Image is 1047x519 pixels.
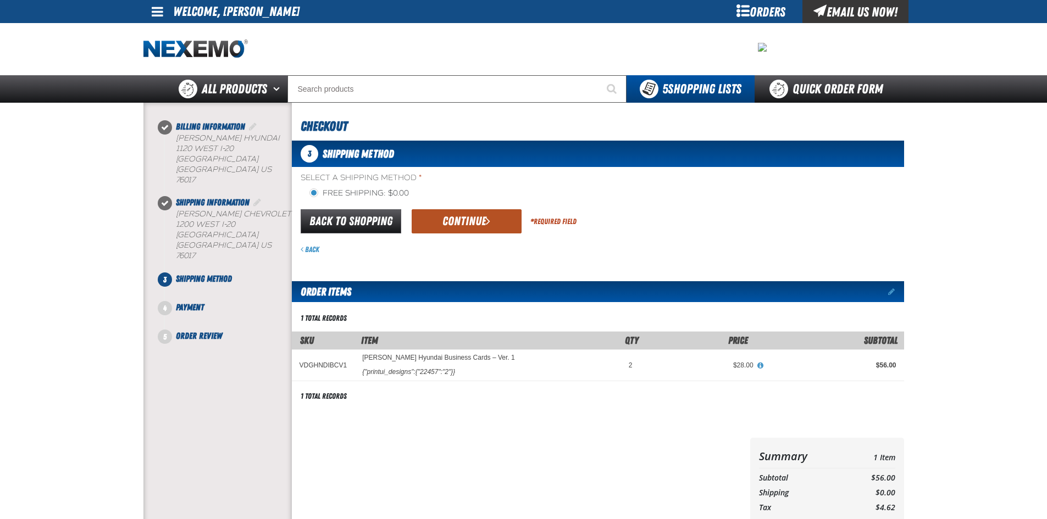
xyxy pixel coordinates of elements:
span: 4 [158,301,172,315]
span: Subtotal [864,334,898,346]
li: Payment. Step 4 of 5. Not Completed [165,301,292,330]
td: VDGHNDIBCV1 [292,349,355,381]
button: You have 5 Shopping Lists. Open to view details [627,75,755,103]
span: All Products [202,79,267,99]
span: Shipping Method [176,274,232,284]
a: [PERSON_NAME] Hyundai Business Cards – Ver. 1 [362,354,514,362]
button: Continue [412,209,522,233]
span: [PERSON_NAME] Hyundai [176,133,280,143]
li: Shipping Information. Step 2 of 5. Completed [165,196,292,272]
strong: 5 [662,81,668,97]
span: Select a Shipping Method [301,173,904,183]
span: [PERSON_NAME] Chevrolet [176,209,291,219]
label: Free Shipping: $0.00 [309,188,409,199]
div: $56.00 [769,361,896,370]
span: 5 [158,330,172,344]
a: Back to Shopping [301,209,401,233]
a: SKU [300,334,314,346]
a: Edit items [888,288,904,295]
td: 1 Item [843,447,895,466]
span: Shopping Lists [662,81,741,97]
span: Shipping Method [323,147,394,160]
div: 1 total records [301,391,347,401]
div: {"printui_designs":{"22457":"2"}} [362,367,455,376]
img: Nexemo logo [143,40,248,59]
span: [GEOGRAPHIC_DATA] [176,154,258,164]
th: Summary [759,447,843,466]
span: [GEOGRAPHIC_DATA] [176,230,258,239]
th: Shipping [759,485,843,500]
th: Tax [759,500,843,515]
a: Edit Billing Information [247,121,258,132]
span: Billing Information [176,121,245,132]
span: Qty [625,334,639,346]
nav: Checkout steps. Current step is Shipping Method. Step 3 of 5 [157,120,292,343]
button: Start Searching [599,75,627,103]
h2: Order Items [292,281,351,302]
span: 2 [629,361,633,369]
a: Back [301,245,319,254]
span: Item [361,334,378,346]
span: Price [728,334,748,346]
a: Home [143,40,248,59]
span: [GEOGRAPHIC_DATA] [176,165,258,174]
td: $56.00 [843,471,895,485]
button: View All Prices for Vandergriff Hyundai Business Cards – Ver. 1 [754,361,768,371]
bdo: 76017 [176,251,195,260]
span: US [261,165,272,174]
span: [GEOGRAPHIC_DATA] [176,241,258,250]
span: 1120 West I-20 [176,144,234,153]
a: Edit Shipping Information [252,197,263,208]
span: Order Review [176,331,222,341]
span: Shipping Information [176,197,250,208]
span: 3 [158,272,172,287]
span: 1200 West I-20 [176,220,235,229]
li: Order Review. Step 5 of 5. Not Completed [165,330,292,343]
td: $0.00 [843,485,895,500]
button: Open All Products pages [269,75,287,103]
span: Checkout [301,119,347,134]
bdo: 76017 [176,175,195,185]
div: Required Field [530,216,577,227]
a: Quick Order Form [755,75,904,103]
div: $28.00 [647,361,753,370]
img: 6358a36e9cb9eabefd07fbcee19ff36d.jpeg [758,43,767,52]
input: Free Shipping: $0.00 [309,188,318,197]
div: 1 total records [301,313,347,323]
th: Subtotal [759,471,843,485]
span: 3 [301,145,318,163]
span: Payment [176,302,204,312]
li: Shipping Method. Step 3 of 5. Not Completed [165,272,292,301]
li: Billing Information. Step 1 of 5. Completed [165,120,292,196]
span: US [261,241,272,250]
td: $4.62 [843,500,895,515]
input: Search [287,75,627,103]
